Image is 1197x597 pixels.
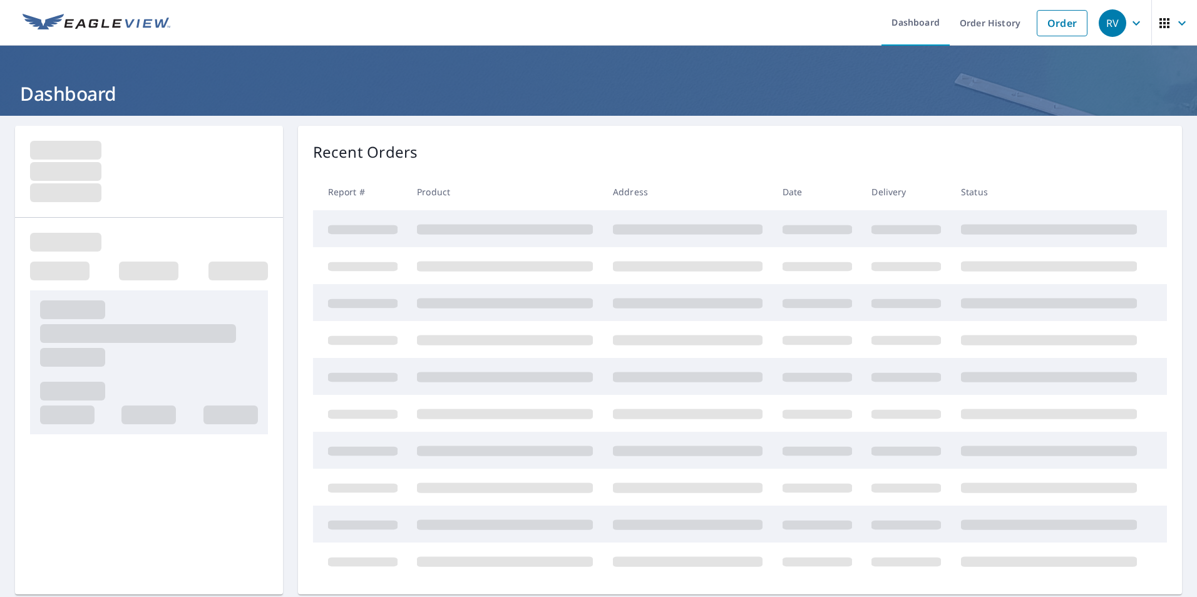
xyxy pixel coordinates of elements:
p: Recent Orders [313,141,418,163]
img: EV Logo [23,14,170,33]
th: Address [603,173,773,210]
h1: Dashboard [15,81,1182,106]
th: Date [773,173,862,210]
div: RV [1099,9,1126,37]
a: Order [1037,10,1087,36]
th: Status [951,173,1147,210]
th: Product [407,173,603,210]
th: Report # [313,173,408,210]
th: Delivery [861,173,951,210]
